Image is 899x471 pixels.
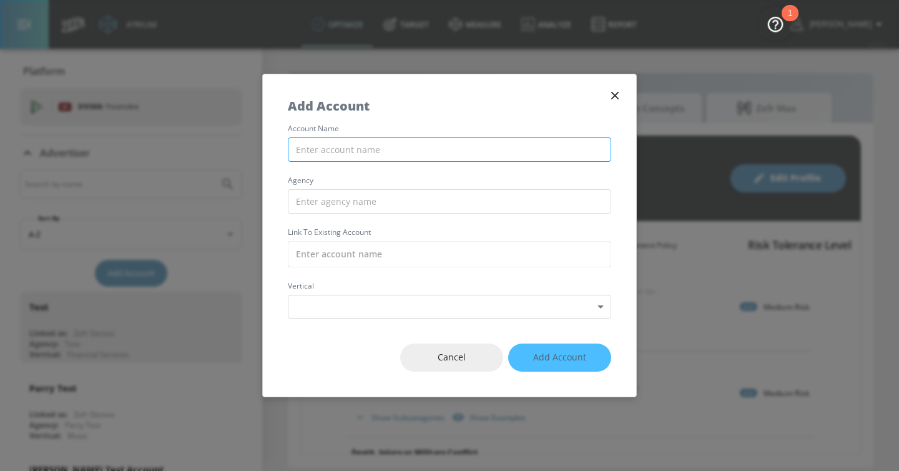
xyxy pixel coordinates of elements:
button: Open Resource Center, 1 new notification [758,6,793,41]
span: Cancel [425,350,478,365]
label: vertical [288,282,611,290]
input: Enter agency name [288,189,611,214]
label: agency [288,177,611,184]
label: Link to Existing Account [288,229,611,236]
h5: Add Account [288,99,370,112]
button: Cancel [400,344,503,372]
input: Enter account name [288,137,611,162]
input: Enter account name [288,241,611,267]
label: account name [288,125,611,132]
div: ​ [288,295,611,319]
div: 1 [788,13,792,29]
